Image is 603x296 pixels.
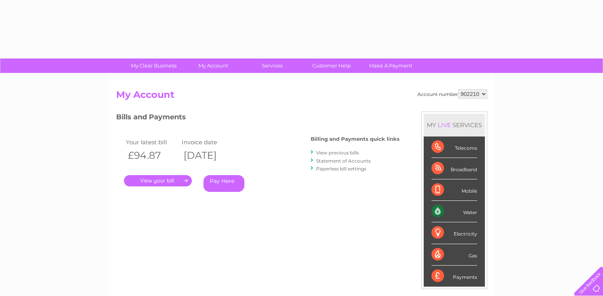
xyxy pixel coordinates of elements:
[431,179,477,201] div: Mobile
[417,89,487,99] div: Account number
[122,58,186,73] a: My Clear Business
[316,166,366,172] a: Paperless bill settings
[299,58,364,73] a: Customer Help
[316,158,371,164] a: Statement of Accounts
[424,114,485,136] div: MY SERVICES
[431,244,477,266] div: Gas
[431,201,477,222] div: Water
[116,112,400,125] h3: Bills and Payments
[203,175,244,192] a: Pay Here
[240,58,304,73] a: Services
[116,89,487,104] h2: My Account
[431,266,477,287] div: Payments
[316,150,359,156] a: View previous bills
[359,58,423,73] a: Make A Payment
[180,137,236,147] td: Invoice date
[180,147,236,163] th: [DATE]
[436,121,453,129] div: LIVE
[431,222,477,244] div: Electricity
[181,58,245,73] a: My Account
[124,175,192,186] a: .
[431,158,477,179] div: Broadband
[124,147,180,163] th: £94.87
[431,136,477,158] div: Telecoms
[311,136,400,142] h4: Billing and Payments quick links
[124,137,180,147] td: Your latest bill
